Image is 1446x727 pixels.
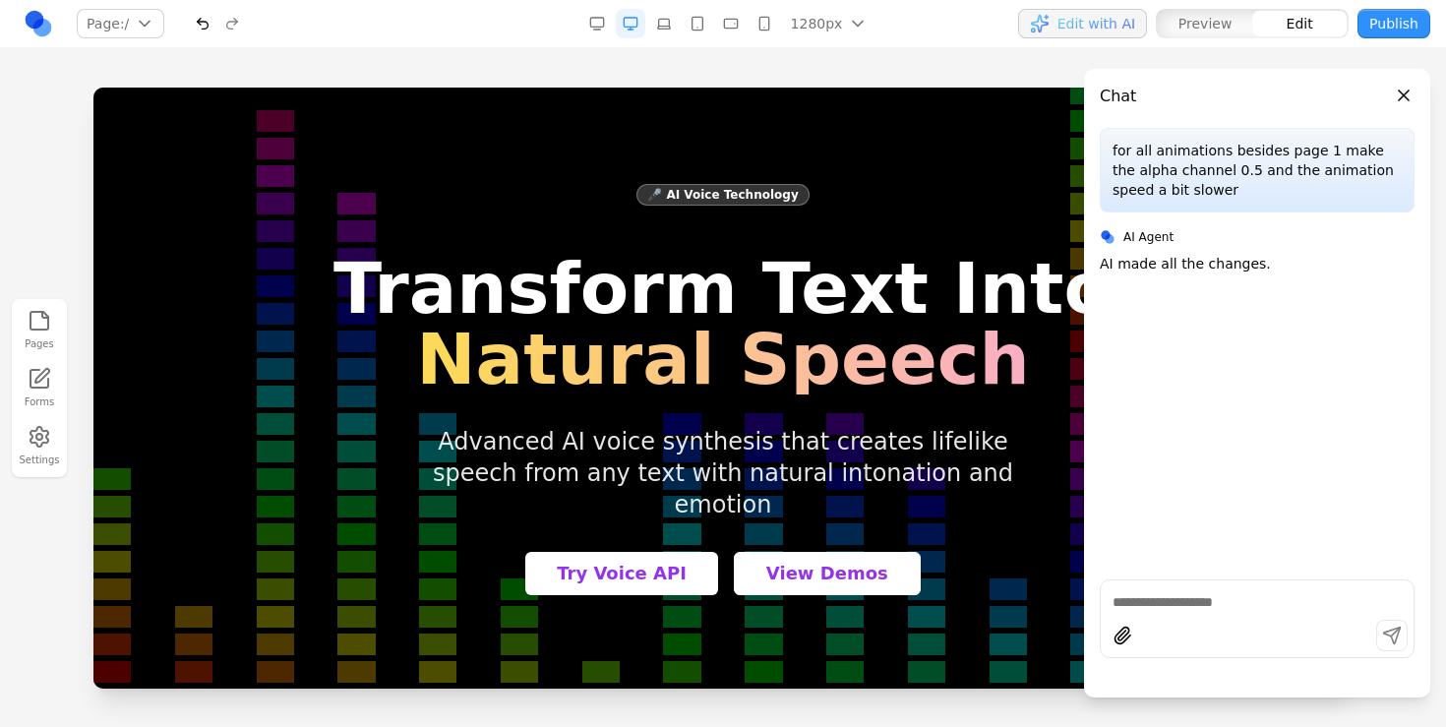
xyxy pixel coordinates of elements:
[616,9,645,38] button: Desktop
[582,9,612,38] button: Desktop Wide
[18,421,61,471] button: Settings
[77,9,164,38] button: Page:/
[432,464,625,508] button: Try Voice API
[1018,9,1147,38] button: Edit with AI
[240,236,1019,307] span: Natural Speech
[1287,14,1313,33] span: Edit
[299,338,960,433] p: Advanced AI voice synthesis that creates lifelike speech from any text with natural intonation an...
[240,165,1019,307] h1: Transform Text Into
[649,9,679,38] button: Laptop
[640,464,827,508] button: View Demos
[1100,254,1271,273] p: AI made all the changes.
[543,96,715,118] div: 🎤 AI Voice Technology
[1057,14,1135,33] span: Edit with AI
[18,363,61,413] a: Forms
[93,88,1353,689] iframe: Preview
[716,9,746,38] button: Mobile Landscape
[1357,9,1430,38] button: Publish
[1100,228,1415,246] div: AI Agent
[1100,85,1136,108] h3: Chat
[750,9,779,38] button: Mobile
[1113,141,1402,200] p: for all animations besides page 1 make the alpha channel 0.5 and the animation speed a bit slower
[1178,14,1233,33] span: Preview
[1393,85,1415,106] button: Close panel
[18,305,61,355] button: Pages
[683,9,712,38] button: Tablet
[783,9,873,38] button: 1280px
